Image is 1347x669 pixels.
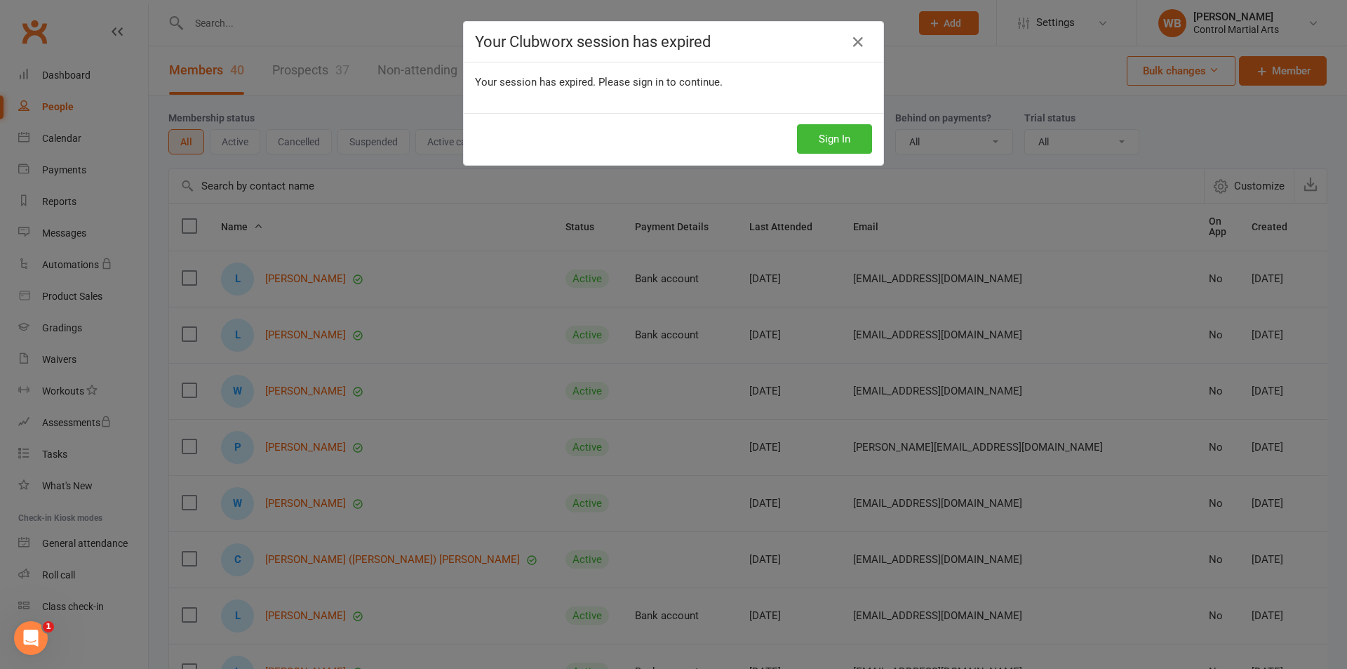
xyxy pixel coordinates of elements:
button: Sign In [797,124,872,154]
a: Close [847,31,869,53]
h4: Your Clubworx session has expired [475,33,872,51]
span: 1 [43,621,54,632]
iframe: Intercom live chat [14,621,48,655]
span: Your session has expired. Please sign in to continue. [475,76,723,88]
